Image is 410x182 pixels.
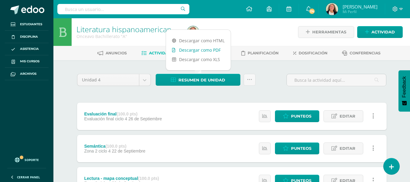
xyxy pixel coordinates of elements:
[5,68,49,80] a: Archivos
[20,22,42,27] span: Estudiantes
[166,45,231,55] a: Descargar como PDF
[57,4,189,14] input: Busca un usuario...
[84,112,162,116] div: Evaluación final
[402,76,407,98] span: Feedback
[309,8,315,15] span: 174
[342,48,381,58] a: Conferencias
[340,143,355,154] span: Editar
[178,74,225,86] span: Resumen de unidad
[5,31,49,43] a: Disciplina
[299,51,327,55] span: Dosificación
[149,51,176,55] span: Actividades
[343,9,378,14] span: Mi Perfil
[293,48,327,58] a: Dosificación
[343,4,378,10] span: [PERSON_NAME]
[156,74,240,86] a: Resumen de unidad
[20,46,39,51] span: Asistencia
[84,176,159,181] div: Lectura - mapa conceptual
[357,26,403,38] a: Actividad
[398,70,410,112] button: Feedback - Mostrar encuesta
[291,143,311,154] span: Punteos
[340,111,355,122] span: Editar
[76,25,180,33] h1: Literatura hispanoamericana Bach V
[25,158,39,162] span: Soporte
[275,143,319,154] a: Punteos
[187,26,199,38] img: baba47cf35c54130fc8b4a41d66c83a5.png
[20,71,36,76] span: Archivos
[76,33,180,39] div: Onceavo Bachillerato 'A'
[20,34,38,39] span: Disciplina
[291,111,311,122] span: Punteos
[287,74,386,86] input: Busca la actividad aquí...
[5,43,49,56] a: Asistencia
[350,51,381,55] span: Conferencias
[5,55,49,68] a: Mis cursos
[275,110,319,122] a: Punteos
[138,176,159,181] strong: (100.0 pts)
[5,18,49,31] a: Estudiantes
[7,152,46,167] a: Soporte
[298,26,354,38] a: Herramientas
[76,24,201,34] a: Literatura hispanoamericana Bach V
[141,48,176,58] a: Actividades
[106,51,127,55] span: Anuncios
[105,144,126,149] strong: (100.0 pts)
[166,55,231,64] a: Descargar como XLS
[77,74,151,86] a: Unidad 4
[20,59,39,64] span: Mis cursos
[82,74,134,86] span: Unidad 4
[117,112,137,116] strong: (100.0 pts)
[241,48,279,58] a: Planificación
[84,116,127,121] span: Evaluación final ciclo 4
[326,3,338,15] img: baba47cf35c54130fc8b4a41d66c83a5.png
[17,175,40,179] span: Cerrar panel
[128,116,162,121] span: 26 de Septiembre
[312,26,346,38] span: Herramientas
[371,26,395,38] span: Actividad
[112,149,145,153] span: 22 de Septiembre
[166,36,231,45] a: Descargar como HTML
[248,51,279,55] span: Planificación
[84,149,110,153] span: Zona 2 ciclo 4
[84,144,145,149] div: Semántica
[97,48,127,58] a: Anuncios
